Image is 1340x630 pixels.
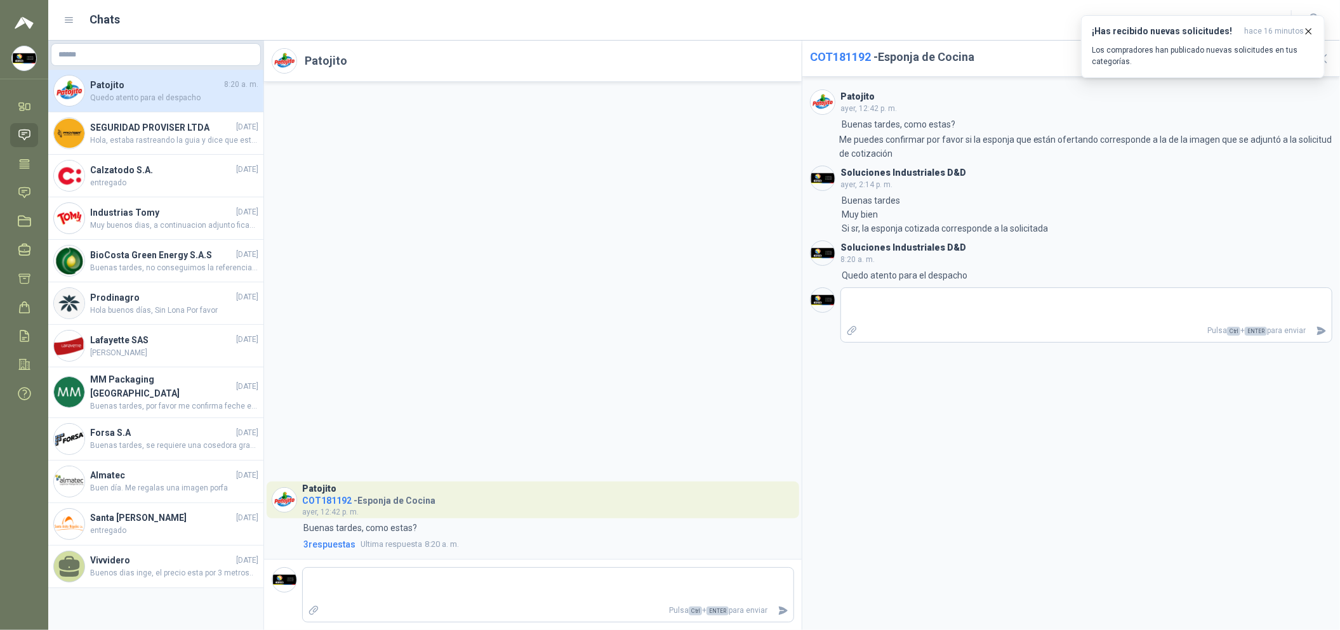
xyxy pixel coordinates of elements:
[841,320,863,342] label: Adjuntar archivos
[48,325,263,367] a: Company LogoLafayette SAS[DATE][PERSON_NAME]
[90,567,258,579] span: Buenos dias inge, el precio esta por 3 metros..
[842,117,955,131] p: Buenas tardes, como estas?
[48,155,263,197] a: Company LogoCalzatodo S.A.[DATE]entregado
[90,135,258,147] span: Hola, estaba rastreando la guia y dice que esta en reparto
[840,169,966,176] h3: Soluciones Industriales D&D
[361,538,422,551] span: Ultima respuesta
[272,49,296,73] img: Company Logo
[90,177,258,189] span: entregado
[90,372,234,400] h4: MM Packaging [GEOGRAPHIC_DATA]
[90,206,234,220] h4: Industrias Tomy
[54,288,84,318] img: Company Logo
[90,92,258,104] span: Quedo atento para el despacho
[810,48,1304,66] h2: - Esponja de Cocina
[863,320,1311,342] p: Pulsa + para enviar
[90,78,222,92] h4: Patojito
[840,180,892,189] span: ayer, 2:14 p. m.
[303,521,417,535] p: Buenas tardes, como estas?
[48,282,263,325] a: Company LogoProdinagro[DATE]Hola buenos días, Sin Lona Por favor
[840,104,897,113] span: ayer, 12:42 p. m.
[54,377,84,407] img: Company Logo
[48,418,263,461] a: Company LogoForsa S.A[DATE]Buenas tardes, se requiere una cosedora grande, Idustrial, pienso que ...
[54,424,84,454] img: Company Logo
[90,248,234,262] h4: BioCosta Green Energy S.A.S
[236,334,258,346] span: [DATE]
[90,440,258,452] span: Buenas tardes, se requiere una cosedora grande, Idustrial, pienso que la cotizada no es lo que ne...
[1227,327,1240,336] span: Ctrl
[90,511,234,525] h4: Santa [PERSON_NAME]
[90,347,258,359] span: [PERSON_NAME]
[810,50,871,63] span: COT181192
[302,485,336,492] h3: Patojito
[236,427,258,439] span: [DATE]
[54,246,84,276] img: Company Logo
[236,291,258,303] span: [DATE]
[811,166,835,190] img: Company Logo
[811,288,835,312] img: Company Logo
[1092,44,1314,67] p: Los compradores han publicado nuevas solicitudes en tus categorías.
[48,240,263,282] a: Company LogoBioCosta Green Energy S.A.S[DATE]Buenas tardes, no conseguimos la referencia de la pu...
[706,607,729,615] span: ENTER
[90,468,234,482] h4: Almatec
[303,600,324,622] label: Adjuntar archivos
[236,512,258,524] span: [DATE]
[48,546,263,588] a: Vivvidero[DATE]Buenos dias inge, el precio esta por 3 metros..
[54,331,84,361] img: Company Logo
[12,46,36,70] img: Company Logo
[90,163,234,177] h4: Calzatodo S.A.
[90,426,234,440] h4: Forsa S.A
[272,488,296,512] img: Company Logo
[302,495,352,506] span: COT181192
[48,112,263,155] a: Company LogoSEGURIDAD PROVISER LTDA[DATE]Hola, estaba rastreando la guia y dice que esta en reparto
[90,262,258,274] span: Buenas tardes, no conseguimos la referencia de la pulidora adjunto foto de herramienta. Por favor...
[236,469,258,482] span: [DATE]
[236,249,258,261] span: [DATE]
[773,600,793,622] button: Enviar
[90,220,258,232] span: Muy buenos dias, a continuacion adjunto ficah tecnica el certificado se comparte despues de la co...
[90,291,234,305] h4: Prodinagro
[224,79,258,91] span: 8:20 a. m.
[305,52,347,70] h2: Patojito
[839,133,1332,161] p: Me puedes confirmar por favor si la esponja que están ofertando corresponde a la de la imagen que...
[1245,327,1267,336] span: ENTER
[90,525,258,537] span: entregado
[272,568,296,592] img: Company Logo
[90,121,234,135] h4: SEGURIDAD PROVISER LTDA
[301,537,794,551] a: 3respuestasUltima respuesta8:20 a. m.
[54,509,84,539] img: Company Logo
[90,305,258,317] span: Hola buenos días, Sin Lona Por favor
[90,553,234,567] h4: Vivvidero
[236,206,258,218] span: [DATE]
[48,197,263,240] a: Company LogoIndustrias Tomy[DATE]Muy buenos dias, a continuacion adjunto ficah tecnica el certifi...
[54,203,84,233] img: Company Logo
[361,538,459,551] span: 8:20 a. m.
[324,600,773,622] p: Pulsa + para enviar
[90,400,258,412] span: Buenas tardes, por favor me confirma feche estimada del llegada del equipo. gracias.
[236,381,258,393] span: [DATE]
[811,241,835,265] img: Company Logo
[48,70,263,112] a: Company LogoPatojito8:20 a. m.Quedo atento para el despacho
[48,461,263,503] a: Company LogoAlmatec[DATE]Buen día. Me regalas una imagen porfa
[840,255,875,264] span: 8:20 a. m.
[54,161,84,191] img: Company Logo
[811,90,835,114] img: Company Logo
[236,164,258,176] span: [DATE]
[302,492,435,504] h4: - Esponja de Cocina
[303,537,355,551] span: 3 respuesta s
[1081,15,1325,78] button: ¡Has recibido nuevas solicitudes!hace 16 minutos Los compradores han publicado nuevas solicitudes...
[1311,320,1332,342] button: Enviar
[236,555,258,567] span: [DATE]
[54,466,84,497] img: Company Logo
[302,508,359,516] span: ayer, 12:42 p. m.
[48,503,263,546] a: Company LogoSanta [PERSON_NAME][DATE]entregado
[1092,26,1239,37] h3: ¡Has recibido nuevas solicitudes!
[90,11,121,29] h1: Chats
[48,367,263,418] a: Company LogoMM Packaging [GEOGRAPHIC_DATA][DATE]Buenas tardes, por favor me confirma feche estima...
[840,244,966,251] h3: Soluciones Industriales D&D
[840,93,875,100] h3: Patojito
[54,75,84,106] img: Company Logo
[236,121,258,133] span: [DATE]
[90,482,258,494] span: Buen día. Me regalas una imagen porfa
[842,268,967,282] p: Quedo atento para el despacho
[689,607,702,615] span: Ctrl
